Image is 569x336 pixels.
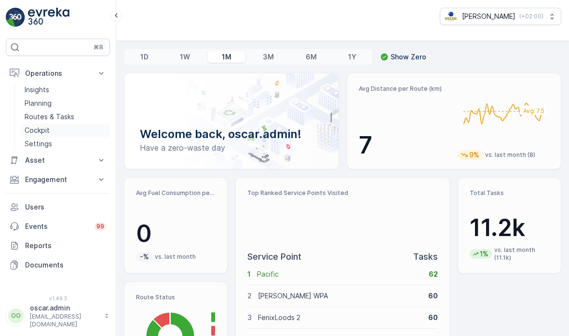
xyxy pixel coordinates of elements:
[470,189,549,197] p: Total Tasks
[28,8,69,27] img: logo_light-DOdMpM7g.png
[140,142,323,154] p: Have a zero-waste day
[479,249,489,259] p: 1%
[139,252,150,262] p: -%
[21,83,110,97] a: Insights
[306,52,317,62] p: 6M
[136,189,216,197] p: Avg Fuel Consumption per Route (lt)
[247,291,252,301] p: 2
[25,69,91,78] p: Operations
[25,241,106,251] p: Reports
[348,52,356,62] p: 1Y
[6,217,110,236] a: Events99
[25,155,91,165] p: Asset
[429,269,438,279] p: 62
[25,222,89,231] p: Events
[25,98,52,108] p: Planning
[8,308,24,323] div: OO
[21,137,110,151] a: Settings
[6,295,110,301] span: v 1.49.3
[25,85,49,95] p: Insights
[94,43,103,51] p: ⌘B
[247,269,251,279] p: 1
[359,85,450,93] p: Avg Distance per Route (km)
[21,97,110,110] a: Planning
[140,126,323,142] p: Welcome back, oscar.admin!
[21,110,110,124] a: Routes & Tasks
[391,52,426,62] p: Show Zero
[30,313,99,328] p: [EMAIL_ADDRESS][DOMAIN_NAME]
[444,11,458,22] img: basis-logo_rgb2x.png
[440,8,561,25] button: [PERSON_NAME](+02:00)
[470,213,549,242] p: 11.2k
[25,260,106,270] p: Documents
[247,250,301,264] p: Service Point
[247,313,252,322] p: 3
[494,246,549,262] p: vs. last month (11.1k)
[25,202,106,212] p: Users
[6,303,110,328] button: OOoscar.admin[EMAIL_ADDRESS][DOMAIN_NAME]
[21,124,110,137] a: Cockpit
[6,64,110,83] button: Operations
[136,294,216,301] p: Route Status
[25,139,52,149] p: Settings
[25,112,74,122] p: Routes & Tasks
[140,52,149,62] p: 1D
[263,52,274,62] p: 3M
[25,175,91,184] p: Engagement
[257,269,423,279] p: Pacific
[6,236,110,255] a: Reports
[258,313,422,322] p: FenixLoods 2
[519,13,543,20] p: ( +02:00 )
[6,197,110,217] a: Users
[258,291,422,301] p: [PERSON_NAME] WPA
[247,189,438,197] p: Top Ranked Service Points Visited
[413,250,438,264] p: Tasks
[136,219,216,248] p: 0
[155,253,196,261] p: vs. last month
[180,52,190,62] p: 1W
[6,170,110,189] button: Engagement
[428,291,438,301] p: 60
[25,126,50,135] p: Cockpit
[485,151,535,159] p: vs. last month (8)
[462,12,515,21] p: [PERSON_NAME]
[6,151,110,170] button: Asset
[6,8,25,27] img: logo
[428,313,438,322] p: 60
[96,223,104,230] p: 99
[359,131,450,160] p: 7
[6,255,110,275] a: Documents
[30,303,99,313] p: oscar.admin
[222,52,231,62] p: 1M
[468,150,480,160] p: 9%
